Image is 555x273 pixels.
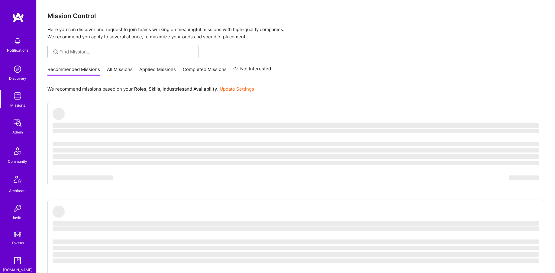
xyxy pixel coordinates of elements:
b: Availability [193,86,217,92]
div: Notifications [7,47,28,53]
b: Roles [134,86,146,92]
div: Missions [10,102,25,108]
div: Community [8,158,27,165]
img: Invite [11,202,24,214]
a: Recommended Missions [47,66,100,76]
input: Find Mission... [60,49,194,55]
img: guide book [11,255,24,267]
a: All Missions [107,66,133,76]
img: Community [10,144,25,158]
div: Architects [9,188,26,194]
b: Industries [163,86,184,92]
div: Admin [12,129,23,135]
i: icon SearchGrey [52,48,59,55]
a: Applied Missions [139,66,176,76]
img: Architects [10,173,25,188]
div: Invite [13,214,22,221]
p: We recommend missions based on your , , and . [47,86,254,92]
img: logo [12,12,24,23]
a: Not Interested [233,65,271,76]
div: Discovery [9,75,26,82]
a: Update Settings [220,86,254,92]
b: Skills [149,86,160,92]
img: bell [11,35,24,47]
img: teamwork [11,90,24,102]
img: discovery [11,63,24,75]
div: Tokens [11,240,24,246]
div: [DOMAIN_NAME] [3,267,32,273]
p: Here you can discover and request to join teams working on meaningful missions with high-quality ... [47,26,544,40]
h3: Mission Control [47,12,544,20]
a: Completed Missions [183,66,227,76]
img: admin teamwork [11,117,24,129]
img: tokens [14,232,21,237]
